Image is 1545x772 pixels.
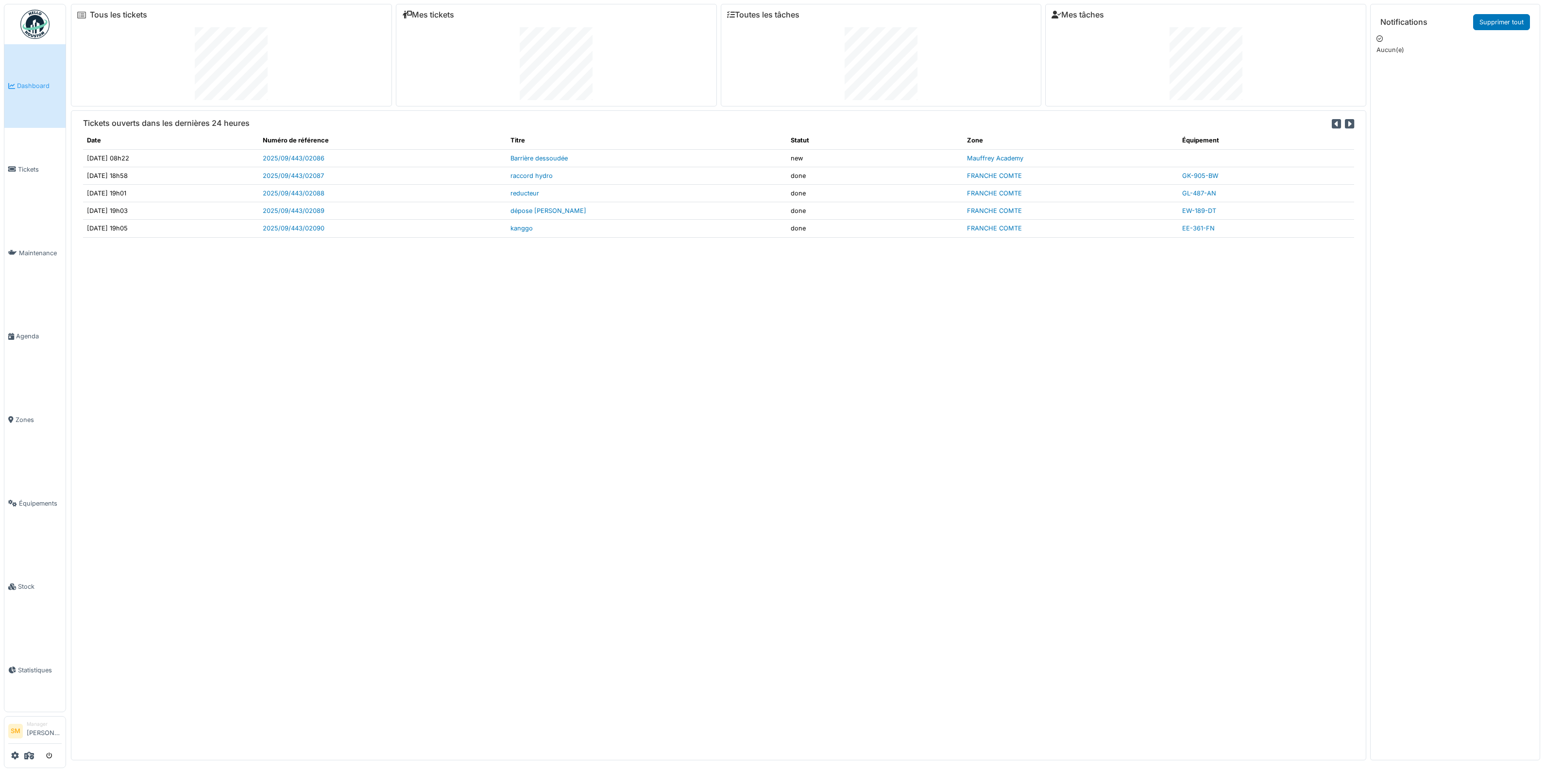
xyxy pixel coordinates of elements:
[510,225,533,232] a: kanggo
[1052,10,1104,19] a: Mes tâches
[19,499,62,508] span: Équipements
[507,132,787,149] th: Titre
[263,225,324,232] a: 2025/09/443/02090
[83,132,259,149] th: Date
[1178,132,1354,149] th: Équipement
[787,202,963,220] td: done
[510,155,568,162] a: Barrière dessoudée
[1376,45,1534,54] p: Aucun(e)
[4,545,66,629] a: Stock
[4,378,66,462] a: Zones
[18,165,62,174] span: Tickets
[259,132,507,149] th: Numéro de référence
[787,184,963,202] td: done
[18,582,62,591] span: Stock
[4,295,66,378] a: Agenda
[83,220,259,237] td: [DATE] 19h05
[17,81,62,90] span: Dashboard
[8,724,23,738] li: SM
[4,461,66,545] a: Équipements
[1182,225,1215,232] a: EE-361-FN
[402,10,454,19] a: Mes tickets
[8,720,62,744] a: SM Manager[PERSON_NAME]
[27,720,62,741] li: [PERSON_NAME]
[90,10,147,19] a: Tous les tickets
[83,149,259,167] td: [DATE] 08h22
[1473,14,1530,30] a: Supprimer tout
[787,132,963,149] th: Statut
[4,44,66,128] a: Dashboard
[83,202,259,220] td: [DATE] 19h03
[16,332,62,341] span: Agenda
[967,207,1022,214] a: FRANCHE COMTE
[967,155,1023,162] a: Mauffrey Academy
[4,211,66,295] a: Maintenance
[19,248,62,258] span: Maintenance
[967,190,1022,197] a: FRANCHE COMTE
[967,172,1022,179] a: FRANCHE COMTE
[787,167,963,184] td: done
[967,225,1022,232] a: FRANCHE COMTE
[83,119,250,128] h6: Tickets ouverts dans les dernières 24 heures
[263,207,324,214] a: 2025/09/443/02089
[1182,190,1216,197] a: GL-487-AN
[1380,18,1427,27] h6: Notifications
[510,190,539,197] a: reducteur
[83,167,259,184] td: [DATE] 18h58
[1182,207,1216,214] a: EW-189-DT
[27,720,62,728] div: Manager
[727,10,799,19] a: Toutes les tâches
[16,415,62,424] span: Zones
[4,128,66,211] a: Tickets
[510,207,586,214] a: dépose [PERSON_NAME]
[1182,172,1219,179] a: GK-905-BW
[963,132,1178,149] th: Zone
[20,10,50,39] img: Badge_color-CXgf-gQk.svg
[263,155,324,162] a: 2025/09/443/02086
[83,184,259,202] td: [DATE] 19h01
[787,220,963,237] td: done
[263,190,324,197] a: 2025/09/443/02088
[263,172,324,179] a: 2025/09/443/02087
[18,666,62,675] span: Statistiques
[510,172,553,179] a: raccord hydro
[4,629,66,712] a: Statistiques
[787,149,963,167] td: new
